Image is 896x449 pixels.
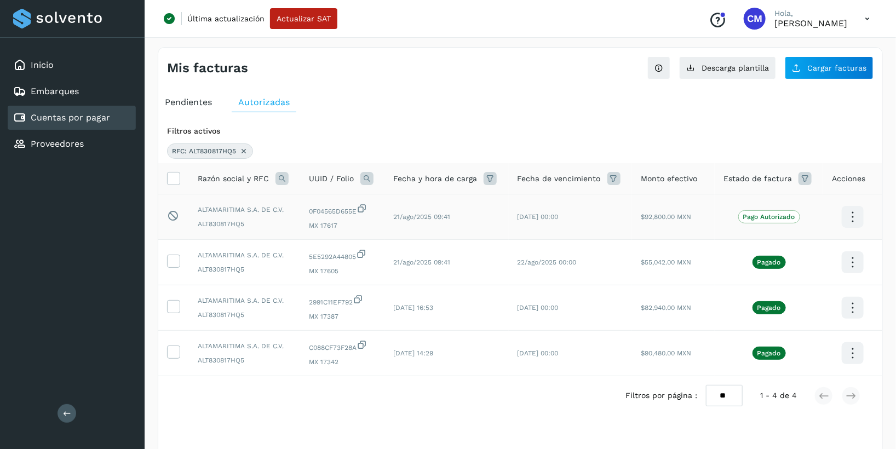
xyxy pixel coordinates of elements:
[31,112,110,123] a: Cuentas por pagar
[518,213,559,221] span: [DATE] 00:00
[198,310,291,320] span: ALT830817HQ5
[198,264,291,274] span: ALT830817HQ5
[785,56,874,79] button: Cargar facturas
[518,349,559,357] span: [DATE] 00:00
[679,56,776,79] button: Descarga plantilla
[393,173,477,185] span: Fecha y hora de carga
[393,213,450,221] span: 21/ago/2025 09:41
[309,221,376,231] span: MX 17617
[270,8,337,29] button: Actualizar SAT
[8,53,136,77] div: Inicio
[641,349,691,357] span: $90,480.00 MXN
[393,349,433,357] span: [DATE] 14:29
[832,173,865,185] span: Acciones
[757,304,781,312] p: Pagado
[198,205,291,215] span: ALTAMARITIMA S.A. DE C.V.
[743,213,795,221] p: Pago Autorizado
[172,146,236,156] span: RFC: ALT830817HQ5
[625,390,697,401] span: Filtros por página :
[774,9,847,18] p: Hola,
[309,357,376,367] span: MX 17342
[518,258,577,266] span: 22/ago/2025 00:00
[641,173,697,185] span: Monto efectivo
[393,258,450,266] span: 21/ago/2025 09:41
[165,97,212,107] span: Pendientes
[8,132,136,156] div: Proveedores
[309,312,376,321] span: MX 17387
[760,390,797,401] span: 1 - 4 de 4
[309,266,376,276] span: MX 17605
[167,60,248,76] h4: Mis facturas
[187,14,265,24] p: Última actualización
[277,15,331,22] span: Actualizar SAT
[641,213,691,221] span: $92,800.00 MXN
[757,349,781,357] p: Pagado
[8,79,136,103] div: Embarques
[807,64,866,72] span: Cargar facturas
[518,304,559,312] span: [DATE] 00:00
[702,64,769,72] span: Descarga plantilla
[31,86,79,96] a: Embarques
[309,339,376,353] span: C088CF73F28A
[198,250,291,260] span: ALTAMARITIMA S.A. DE C.V.
[757,258,781,266] p: Pagado
[198,219,291,229] span: ALT830817HQ5
[167,125,874,137] div: Filtros activos
[198,355,291,365] span: ALT830817HQ5
[31,139,84,149] a: Proveedores
[641,258,691,266] span: $55,042.00 MXN
[309,173,354,185] span: UUID / Folio
[198,173,269,185] span: Razón social y RFC
[774,18,847,28] p: Cynthia Mendoza
[31,60,54,70] a: Inicio
[723,173,792,185] span: Estado de factura
[167,143,253,159] div: RFC: ALT830817HQ5
[393,304,433,312] span: [DATE] 16:53
[198,341,291,351] span: ALTAMARITIMA S.A. DE C.V.
[518,173,601,185] span: Fecha de vencimiento
[238,97,290,107] span: Autorizadas
[641,304,691,312] span: $82,940.00 MXN
[309,249,376,262] span: 5E5292A44805
[198,296,291,306] span: ALTAMARITIMA S.A. DE C.V.
[8,106,136,130] div: Cuentas por pagar
[309,294,376,307] span: 2991C11EF792
[309,203,376,216] span: 0F04565D655E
